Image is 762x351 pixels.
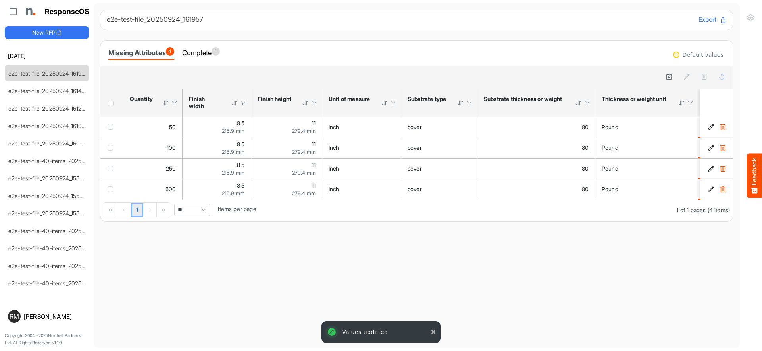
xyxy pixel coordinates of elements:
[123,158,183,179] td: 250 is template cell Column Header httpsnorthellcomontologiesmapping-rulesorderhasquantity
[237,161,244,168] span: 8.5
[108,47,174,58] div: Missing Attributes
[166,165,176,172] span: 250
[8,140,88,147] a: e2e-test-file_20250924_160917
[312,120,316,126] span: 11
[8,175,88,182] a: e2e-test-file_20250924_155915
[130,95,152,103] div: Quantity
[251,179,322,200] td: 11 is template cell Column Header httpsnorthellcomontologiesmapping-rulesmeasurementhasfinishsize...
[390,99,397,107] div: Filter Icon
[408,124,422,130] span: cover
[719,123,727,131] button: Delete
[698,15,727,25] button: Export
[100,117,123,138] td: checkbox
[584,99,591,107] div: Filter Icon
[212,47,220,56] span: 1
[240,99,247,107] div: Filter Icon
[312,161,316,168] span: 11
[408,186,422,192] span: cover
[602,186,618,192] span: Pound
[466,99,473,107] div: Filter Icon
[22,4,38,19] img: Northell
[595,138,698,158] td: Pound is template cell Column Header httpsnorthellcomontologiesmapping-rulesmaterialhasmaterialth...
[408,165,422,172] span: cover
[401,138,477,158] td: cover is template cell Column Header httpsnorthellcomontologiesmapping-rulesmaterialhassubstratem...
[8,70,88,77] a: e2e-test-file_20250924_161957
[700,138,735,158] td: 448281ef-c86d-4844-8a4e-55098e3a02f2 is template cell Column Header
[237,141,244,147] span: 8.5
[24,314,86,320] div: [PERSON_NAME]
[251,117,322,138] td: 11 is template cell Column Header httpsnorthellcomontologiesmapping-rulesmeasurementhasfinishsize...
[329,95,371,103] div: Unit of measure
[222,128,244,134] span: 215.9 mm
[166,47,174,56] span: 4
[719,144,727,152] button: Delete
[45,8,90,16] h1: ResponseOS
[484,95,565,103] div: Substrate thickness or weight
[251,138,322,158] td: 11 is template cell Column Header httpsnorthellcomontologiesmapping-rulesmeasurementhasfinishsize...
[183,158,251,179] td: 8.5 is template cell Column Header httpsnorthellcomontologiesmapping-rulesmeasurementhasfinishsiz...
[237,120,244,126] span: 8.5
[707,185,715,193] button: Edit
[322,158,401,179] td: Inch is template cell Column Header httpsnorthellcomontologiesmapping-rulesmeasurementhasunitofme...
[292,128,316,134] span: 279.4 mm
[329,186,339,192] span: Inch
[251,158,322,179] td: 11 is template cell Column Header httpsnorthellcomontologiesmapping-rulesmeasurementhasfinishsize...
[104,203,117,217] div: Go to first page
[401,179,477,200] td: cover is template cell Column Header httpsnorthellcomontologiesmapping-rulesmaterialhassubstratem...
[292,190,316,196] span: 279.4 mm
[8,227,115,234] a: e2e-test-file-40-items_20250924_155342
[169,124,176,130] span: 50
[595,117,698,138] td: Pound is template cell Column Header httpsnorthellcomontologiesmapping-rulesmaterialhasmaterialth...
[123,117,183,138] td: 50 is template cell Column Header httpsnorthellcomontologiesmapping-rulesorderhasquantity
[10,313,19,320] span: RM
[222,190,244,196] span: 215.9 mm
[429,328,437,336] button: Close
[312,182,316,189] span: 11
[700,179,735,200] td: 942a0ca4-84c0-47b7-84d8-eef46966d330 is template cell Column Header
[292,169,316,176] span: 279.4 mm
[8,122,89,129] a: e2e-test-file_20250924_161029
[477,117,595,138] td: 80 is template cell Column Header httpsnorthellcomontologiesmapping-rulesmaterialhasmaterialthick...
[311,99,318,107] div: Filter Icon
[707,123,715,131] button: Edit
[258,95,292,103] div: Finish height
[329,124,339,130] span: Inch
[602,165,618,172] span: Pound
[719,165,727,173] button: Delete
[595,179,698,200] td: Pound is template cell Column Header httpsnorthellcomontologiesmapping-rulesmaterialhasmaterialth...
[329,165,339,172] span: Inch
[595,158,698,179] td: Pound is template cell Column Header httpsnorthellcomontologiesmapping-rulesmaterialhasmaterialth...
[676,207,706,213] span: 1 of 1 pages
[182,47,220,58] div: Complete
[8,245,116,252] a: e2e-test-file-40-items_20250924_154244
[8,262,113,269] a: e2e-test-file-40-items_20250924_154112
[107,16,692,23] h6: e2e-test-file_20250924_161957
[165,186,176,192] span: 500
[408,144,422,151] span: cover
[707,144,715,152] button: Edit
[167,144,176,151] span: 100
[687,99,694,107] div: Filter Icon
[189,95,221,110] div: Finish width
[582,124,589,130] span: 80
[477,158,595,179] td: 80 is template cell Column Header httpsnorthellcomontologiesmapping-rulesmaterialhasmaterialthick...
[700,158,735,179] td: 1ddfcf17-132a-40b5-9b96-63ddf65a0bcd is template cell Column Header
[5,26,89,39] button: New RFP
[602,95,668,103] div: Thickness or weight unit
[143,203,157,217] div: Go to next page
[582,165,589,172] span: 80
[322,138,401,158] td: Inch is template cell Column Header httpsnorthellcomontologiesmapping-rulesmeasurementhasunitofme...
[329,144,339,151] span: Inch
[222,149,244,155] span: 215.9 mm
[171,99,178,107] div: Filter Icon
[131,203,143,217] a: Page 1 of 1 Pages
[683,52,724,58] div: Default values
[5,332,89,346] p: Copyright 2004 - 2025 Northell Partners Ltd. All Rights Reserved. v 1.1.0
[323,323,439,341] div: Values updated
[8,87,89,94] a: e2e-test-file_20250924_161429
[582,186,589,192] span: 80
[719,185,727,193] button: Delete
[100,179,123,200] td: checkbox
[8,105,88,112] a: e2e-test-file_20250924_161235
[401,117,477,138] td: cover is template cell Column Header httpsnorthellcomontologiesmapping-rulesmaterialhassubstratem...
